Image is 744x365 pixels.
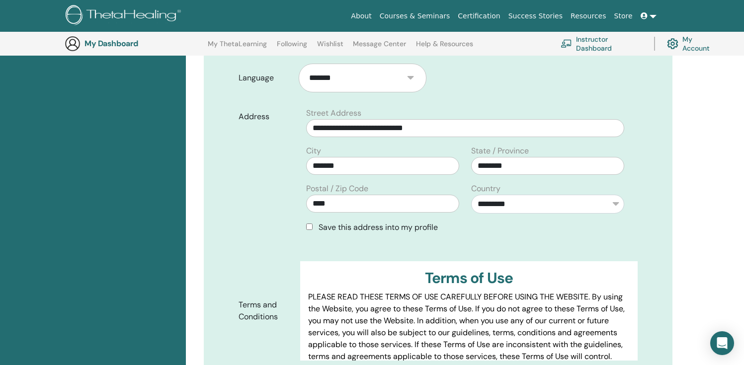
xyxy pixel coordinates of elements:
[319,222,438,232] span: Save this address into my profile
[308,291,630,363] p: PLEASE READ THESE TERMS OF USE CAREFULLY BEFORE USING THE WEBSITE. By using the Website, you agre...
[306,145,321,157] label: City
[306,107,361,119] label: Street Address
[231,69,299,87] label: Language
[66,5,184,27] img: logo.png
[84,39,184,48] h3: My Dashboard
[454,7,504,25] a: Certification
[504,7,567,25] a: Success Stories
[65,36,81,52] img: generic-user-icon.jpg
[710,331,734,355] div: Open Intercom Messenger
[667,36,678,52] img: cog.svg
[308,269,630,287] h3: Terms of Use
[561,33,642,55] a: Instructor Dashboard
[306,183,368,195] label: Postal / Zip Code
[567,7,610,25] a: Resources
[277,40,307,56] a: Following
[231,295,300,326] label: Terms and Conditions
[208,40,267,56] a: My ThetaLearning
[376,7,454,25] a: Courses & Seminars
[231,107,300,126] label: Address
[416,40,473,56] a: Help & Resources
[353,40,406,56] a: Message Center
[561,39,572,48] img: chalkboard-teacher.svg
[667,33,720,55] a: My Account
[610,7,637,25] a: Store
[471,145,529,157] label: State / Province
[471,183,500,195] label: Country
[317,40,343,56] a: Wishlist
[347,7,375,25] a: About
